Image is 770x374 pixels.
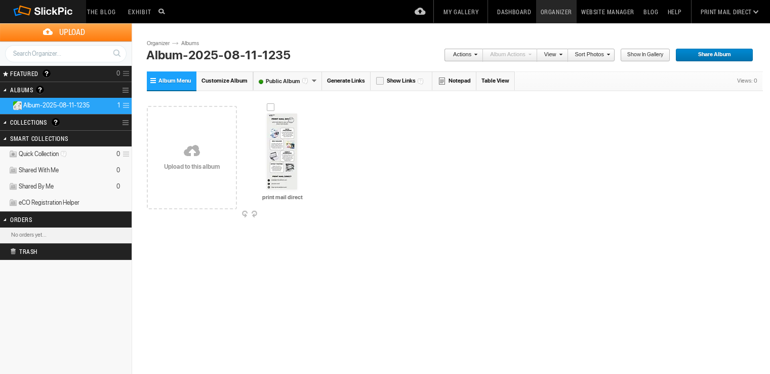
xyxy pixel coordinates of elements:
input: Search Organizer... [5,45,127,62]
span: Share Album [675,49,746,62]
img: ico_album_coll.png [9,199,18,207]
img: ico_album_quick.png [9,150,18,159]
a: Collection Options [122,116,132,130]
a: View [537,49,562,62]
ins: Public Album [9,101,22,110]
span: Quick Collection [19,150,70,158]
span: eCO Registration Helper [19,199,79,207]
h2: Orders [10,212,95,227]
a: Generate Links [322,71,371,90]
span: Customize Album [201,78,248,84]
a: Album Actions [483,49,532,62]
span: Album Menu [158,78,191,84]
a: Show in Gallery [620,49,670,62]
input: Search photos on SlickPic... [157,5,169,17]
div: Views: 0 [732,72,762,90]
span: Shared With Me [19,166,59,174]
b: No orders yet... [11,232,47,238]
img: ico_album_coll.png [9,182,18,191]
h2: Albums [10,82,95,98]
a: Show Links [371,71,432,90]
a: Table View [476,71,515,90]
img: ico_album_coll.png [9,166,18,175]
h2: Collections [10,115,95,130]
input: print mail direct [244,193,321,202]
img: print_mail_direct.webp [267,114,297,190]
span: Shared By Me [19,182,54,191]
span: Show in Gallery [620,49,663,62]
font: Public Album [254,78,311,85]
a: Albums [179,40,209,48]
span: Upload [12,23,132,41]
a: Collapse [1,101,11,109]
a: Sort Photos [568,49,610,62]
a: Actions [444,49,477,62]
h2: Trash [10,244,104,259]
span: FEATURED [7,69,38,78]
h2: Smart Collections [10,131,95,146]
a: Notepad [432,71,476,90]
span: Album-2025-08-11-1235 [23,101,90,109]
a: Search [107,45,126,62]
